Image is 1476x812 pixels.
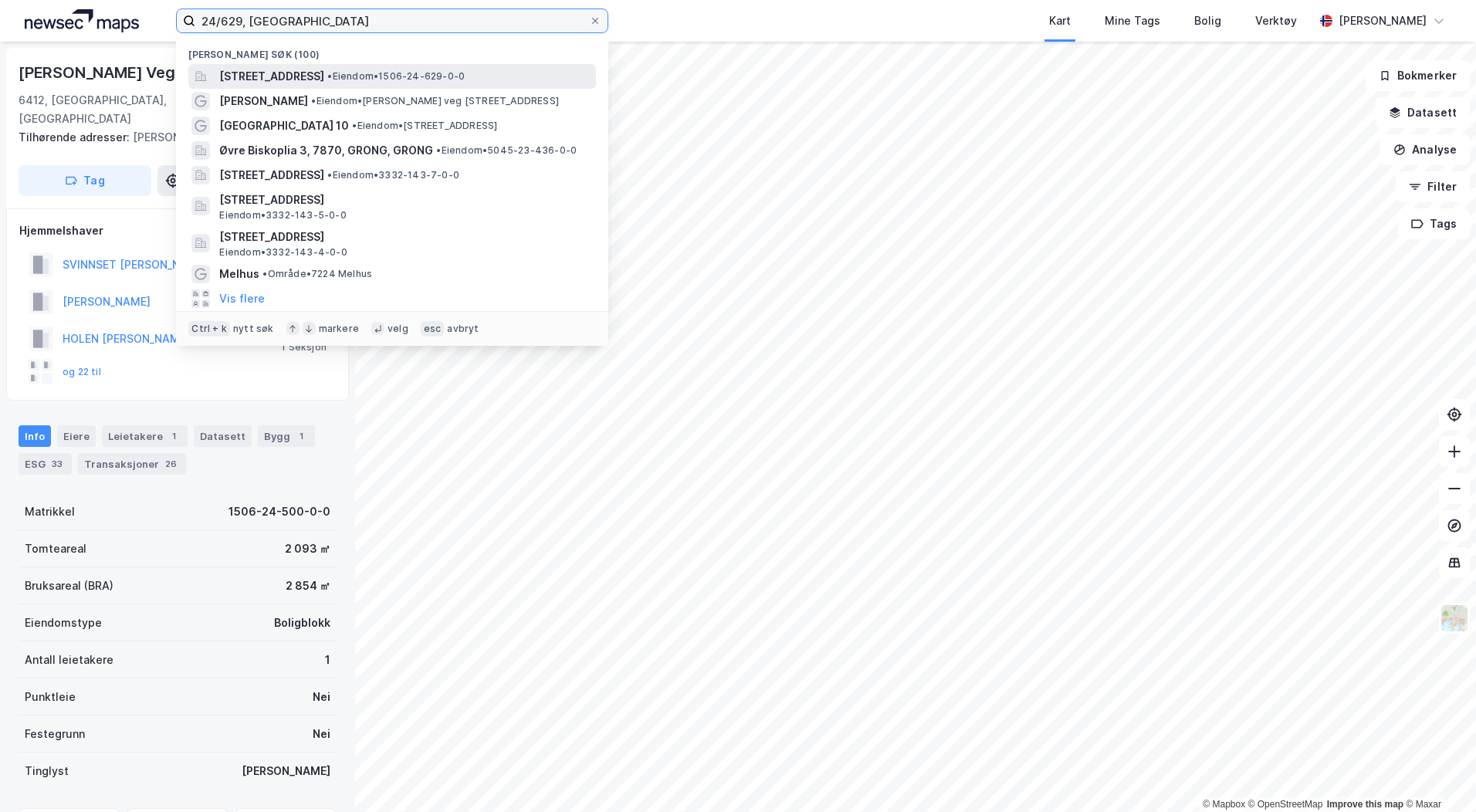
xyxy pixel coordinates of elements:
[25,725,85,743] div: Festegrunn
[194,425,252,447] div: Datasett
[262,268,372,280] span: Område • 7224 Melhus
[25,688,76,706] div: Punktleie
[25,502,75,521] div: Matrikkel
[258,425,315,447] div: Bygg
[1194,12,1221,30] div: Bolig
[327,70,465,83] span: Eiendom • 1506-24-629-0-0
[57,425,96,447] div: Eiere
[25,9,139,32] img: logo.a4113a55bc3d86da70a041830d287a7e.svg
[1440,604,1469,633] img: Z
[311,95,316,107] span: •
[219,209,346,222] span: Eiendom • 3332-143-5-0-0
[19,425,51,447] div: Info
[352,120,357,131] span: •
[219,265,259,283] span: Melhus
[1327,799,1403,810] a: Improve this map
[78,453,186,475] div: Transaksjoner
[327,70,332,82] span: •
[285,540,330,558] div: 2 093 ㎡
[293,428,309,444] div: 1
[388,323,408,335] div: velg
[242,762,330,780] div: [PERSON_NAME]
[1376,97,1470,128] button: Datasett
[421,321,445,337] div: esc
[274,614,330,632] div: Boligblokk
[19,130,133,144] span: Tilhørende adresser:
[176,36,608,64] div: [PERSON_NAME] søk (100)
[1399,738,1476,812] div: Kontrollprogram for chat
[319,323,359,335] div: markere
[25,762,69,780] div: Tinglyst
[19,222,336,240] div: Hjemmelshaver
[219,246,347,259] span: Eiendom • 3332-143-4-0-0
[25,614,102,632] div: Eiendomstype
[19,128,324,147] div: [PERSON_NAME] Veg 29
[1049,12,1071,30] div: Kart
[219,67,324,86] span: [STREET_ADDRESS]
[262,268,267,279] span: •
[313,725,330,743] div: Nei
[219,228,590,246] span: [STREET_ADDRESS]
[352,120,497,132] span: Eiendom • [STREET_ADDRESS]
[195,9,589,32] input: Søk på adresse, matrikkel, gårdeiere, leietakere eller personer
[49,456,66,472] div: 33
[188,321,230,337] div: Ctrl + k
[102,425,188,447] div: Leietakere
[286,577,330,595] div: 2 854 ㎡
[1339,12,1427,30] div: [PERSON_NAME]
[219,166,324,184] span: [STREET_ADDRESS]
[327,169,332,181] span: •
[313,688,330,706] div: Nei
[1248,799,1323,810] a: OpenStreetMap
[19,453,72,475] div: ESG
[1366,60,1470,91] button: Bokmerker
[436,144,577,157] span: Eiendom • 5045-23-436-0-0
[1398,208,1470,239] button: Tags
[1255,12,1297,30] div: Verktøy
[311,95,559,107] span: Eiendom • [PERSON_NAME] veg [STREET_ADDRESS]
[19,165,151,196] button: Tag
[219,141,433,160] span: Øvre Biskoplia 3, 7870, GRONG, GRONG
[219,191,590,209] span: [STREET_ADDRESS]
[219,289,265,308] button: Vis flere
[1396,171,1470,202] button: Filter
[436,144,441,156] span: •
[25,577,113,595] div: Bruksareal (BRA)
[19,60,200,85] div: [PERSON_NAME] Veg 27
[1105,12,1160,30] div: Mine Tags
[1399,738,1476,812] iframe: Chat Widget
[162,456,180,472] div: 26
[233,323,274,335] div: nytt søk
[1380,134,1470,165] button: Analyse
[447,323,479,335] div: avbryt
[19,91,262,128] div: 6412, [GEOGRAPHIC_DATA], [GEOGRAPHIC_DATA]
[166,428,181,444] div: 1
[281,341,327,354] div: 1 Seksjon
[219,117,349,135] span: [GEOGRAPHIC_DATA] 10
[327,169,459,181] span: Eiendom • 3332-143-7-0-0
[229,502,330,521] div: 1506-24-500-0-0
[219,92,308,110] span: [PERSON_NAME]
[325,651,330,669] div: 1
[25,651,113,669] div: Antall leietakere
[25,540,86,558] div: Tomteareal
[1203,799,1245,810] a: Mapbox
